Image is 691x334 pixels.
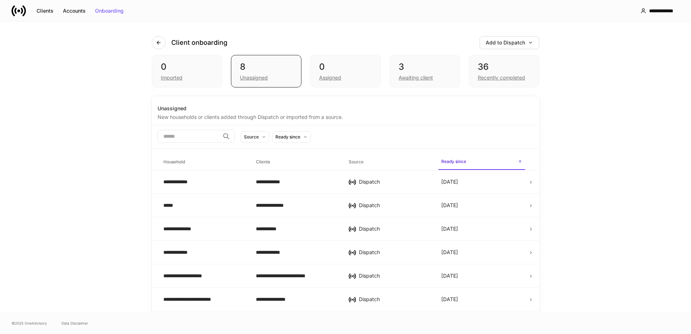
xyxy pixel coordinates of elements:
[359,202,430,209] div: Dispatch
[158,105,533,112] div: Unassigned
[58,5,90,17] button: Accounts
[253,155,340,170] span: Clients
[441,202,458,209] p: [DATE]
[63,8,86,13] div: Accounts
[319,61,372,73] div: 0
[95,8,124,13] div: Onboarding
[359,272,430,279] div: Dispatch
[319,74,341,81] div: Assigned
[160,155,247,170] span: Household
[256,158,270,165] h6: Clients
[12,320,47,326] span: © 2025 OneAdvisory
[231,55,301,87] div: 8Unassigned
[441,225,458,232] p: [DATE]
[441,158,466,165] h6: Ready since
[310,55,381,87] div: 0Assigned
[244,133,259,140] div: Source
[37,8,53,13] div: Clients
[240,61,292,73] div: 8
[441,249,458,256] p: [DATE]
[163,158,185,165] h6: Household
[240,74,268,81] div: Unassigned
[161,74,183,81] div: Imported
[275,133,300,140] div: Ready since
[359,178,430,185] div: Dispatch
[272,131,311,143] button: Ready since
[359,225,430,232] div: Dispatch
[32,5,58,17] button: Clients
[241,131,269,143] button: Source
[480,36,539,49] button: Add to Dispatch
[486,40,533,45] div: Add to Dispatch
[478,61,530,73] div: 36
[158,112,533,121] div: New households or clients added through Dispatch or imported from a source.
[399,61,451,73] div: 3
[359,249,430,256] div: Dispatch
[441,272,458,279] p: [DATE]
[171,38,227,47] h4: Client onboarding
[478,74,525,81] div: Recently completed
[152,55,222,87] div: 0Imported
[90,5,128,17] button: Onboarding
[349,158,364,165] h6: Source
[346,155,433,170] span: Source
[441,296,458,303] p: [DATE]
[161,61,213,73] div: 0
[438,154,525,170] span: Ready since
[469,55,539,87] div: 36Recently completed
[399,74,433,81] div: Awaiting client
[359,296,430,303] div: Dispatch
[390,55,460,87] div: 3Awaiting client
[441,178,458,185] p: [DATE]
[61,320,88,326] a: Data Disclaimer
